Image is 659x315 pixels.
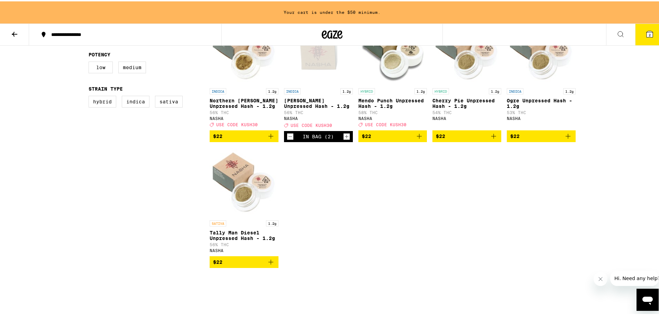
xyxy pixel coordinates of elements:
p: Mendo Punch Unpressed Hash - 1.2g [358,96,427,108]
a: Open page for Tally Man Diesel Unpressed Hash - 1.2g from NASHA [210,146,278,255]
div: NASHA [210,247,278,251]
button: Add to bag [358,129,427,141]
p: 1.2g [414,87,427,93]
button: Add to bag [210,255,278,267]
p: HYBRID [432,87,449,93]
label: Indica [122,94,149,106]
span: USE CODE KUSH30 [216,121,258,126]
a: Open page for Ogre Unpressed Hash - 1.2g from NASHA [507,14,576,129]
p: HYBRID [358,87,375,93]
span: Hi. Need any help? [4,5,50,10]
label: Hybrid [89,94,116,106]
p: Cherry Pie Unpressed Hash - 1.2g [432,96,501,108]
p: Northern [PERSON_NAME] Unpressed Hash - 1.2g [210,96,278,108]
p: SATIVA [210,219,226,225]
span: USE CODE KUSH30 [365,121,406,126]
button: Decrement [287,132,294,139]
p: 56% THC [210,241,278,245]
span: USE CODE KUSH30 [291,122,332,126]
div: NASHA [432,115,501,119]
p: [PERSON_NAME] Unpressed Hash - 1.2g [284,96,353,108]
p: INDICA [507,87,523,93]
div: In Bag (2) [303,132,334,138]
img: NASHA - Mendo Punch Unpressed Hash - 1.2g [358,14,427,83]
p: 1.2g [489,87,501,93]
iframe: Button to launch messaging window [637,287,659,309]
a: Open page for Cherry Pie Unpressed Hash - 1.2g from NASHA [432,14,501,129]
a: Open page for Donny Burger Unpressed Hash - 1.2g from NASHA [284,14,353,130]
p: 56% THC [210,109,278,113]
p: INDICA [284,87,301,93]
div: NASHA [358,115,427,119]
a: Open page for Mendo Punch Unpressed Hash - 1.2g from NASHA [358,14,427,129]
div: NASHA [284,115,353,119]
span: $22 [510,132,520,138]
p: Ogre Unpressed Hash - 1.2g [507,96,576,108]
label: Low [89,60,113,72]
label: Sativa [155,94,183,106]
img: NASHA - Cherry Pie Unpressed Hash - 1.2g [432,14,501,83]
p: 53% THC [507,109,576,113]
div: NASHA [507,115,576,119]
p: 1.2g [563,87,576,93]
img: NASHA - Ogre Unpressed Hash - 1.2g [507,14,576,83]
legend: Strain Type [89,85,123,90]
p: Tally Man Diesel Unpressed Hash - 1.2g [210,229,278,240]
img: NASHA - Tally Man Diesel Unpressed Hash - 1.2g [210,146,278,215]
span: 2 [649,31,651,36]
button: Add to bag [432,129,501,141]
p: 1.2g [266,219,278,225]
button: Add to bag [507,129,576,141]
span: $22 [436,132,445,138]
a: Open page for Northern Berry Unpressed Hash - 1.2g from NASHA [210,14,278,129]
span: $22 [362,132,371,138]
div: NASHA [210,115,278,119]
p: 58% THC [358,109,427,113]
button: Increment [343,132,350,139]
p: INDICA [210,87,226,93]
iframe: Close message [594,271,607,285]
label: Medium [118,60,146,72]
p: 54% THC [432,109,501,113]
img: NASHA - Northern Berry Unpressed Hash - 1.2g [210,14,278,83]
p: 1.2g [266,87,278,93]
button: Add to bag [210,129,278,141]
iframe: Message from company [610,269,659,285]
span: $22 [213,258,222,263]
span: $22 [213,132,222,138]
p: 1.2g [340,87,353,93]
legend: Potency [89,50,110,56]
p: 56% THC [284,109,353,113]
